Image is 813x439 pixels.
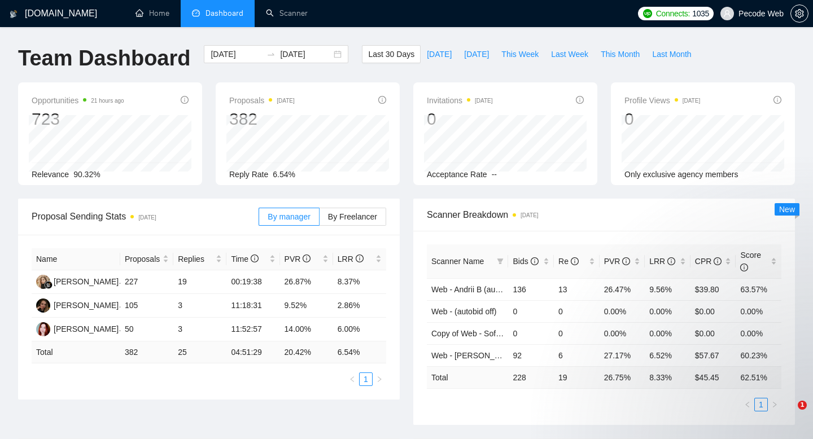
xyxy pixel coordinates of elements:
[54,299,119,311] div: [PERSON_NAME]
[427,108,493,130] div: 0
[178,253,213,265] span: Replies
[692,7,709,20] span: 1035
[349,376,356,383] span: left
[551,48,588,60] span: Last Week
[45,281,53,289] img: gigradar-bm.png
[779,205,795,214] span: New
[741,398,754,411] button: left
[211,48,262,60] input: Start date
[181,96,189,104] span: info-circle
[338,254,364,264] span: LRR
[173,248,226,270] th: Replies
[206,8,243,18] span: Dashboard
[120,341,173,363] td: 382
[266,50,276,59] span: swap-right
[624,94,700,107] span: Profile Views
[600,300,645,322] td: 0.00%
[431,351,564,360] a: Web - [PERSON_NAME] (autobid on)
[73,170,100,179] span: 90.32%
[226,270,279,294] td: 00:19:38
[280,270,333,294] td: 26.87%
[431,257,484,266] span: Scanner Name
[333,318,386,341] td: 6.00%
[736,322,781,344] td: 0.00%
[173,270,226,294] td: 19
[775,401,802,428] iframe: Intercom live chat
[723,10,731,17] span: user
[790,9,808,18] a: setting
[427,170,487,179] span: Acceptance Rate
[359,372,373,386] li: 1
[346,372,359,386] li: Previous Page
[328,212,377,221] span: By Freelancer
[32,94,124,107] span: Opportunities
[576,96,584,104] span: info-circle
[798,401,807,410] span: 1
[683,98,700,104] time: [DATE]
[508,278,554,300] td: 136
[280,341,333,363] td: 20.42 %
[475,98,492,104] time: [DATE]
[508,322,554,344] td: 0
[427,48,452,60] span: [DATE]
[431,285,526,294] a: Web - Andrii B (autobid off)
[595,45,646,63] button: This Month
[280,318,333,341] td: 14.00%
[36,300,119,309] a: KP[PERSON_NAME]
[231,254,258,264] span: Time
[645,300,690,322] td: 0.00%
[266,50,276,59] span: to
[32,209,259,223] span: Proposal Sending Stats
[501,48,539,60] span: This Week
[36,276,119,286] a: KY[PERSON_NAME]
[554,278,600,300] td: 13
[54,275,119,288] div: [PERSON_NAME]
[600,322,645,344] td: 0.00%
[280,48,331,60] input: End date
[229,170,268,179] span: Reply Rate
[714,257,722,265] span: info-circle
[378,96,386,104] span: info-circle
[268,212,310,221] span: By manager
[427,366,508,388] td: Total
[36,275,50,289] img: KY
[280,294,333,318] td: 9.52%
[600,278,645,300] td: 26.47%
[458,45,495,63] button: [DATE]
[303,254,311,262] span: info-circle
[736,300,781,322] td: 0.00%
[32,170,69,179] span: Relevance
[431,307,496,316] a: Web - (autobid off)
[690,300,736,322] td: $0.00
[356,254,364,262] span: info-circle
[229,108,295,130] div: 382
[695,257,722,266] span: CPR
[656,7,690,20] span: Connects:
[558,257,579,266] span: Re
[32,108,124,130] div: 723
[32,341,120,363] td: Total
[226,318,279,341] td: 11:52:57
[36,298,50,313] img: KP
[601,48,640,60] span: This Month
[266,8,308,18] a: searchScanner
[285,254,311,264] span: PVR
[740,251,761,272] span: Score
[464,48,489,60] span: [DATE]
[273,170,295,179] span: 6.54%
[649,257,675,266] span: LRR
[513,257,538,266] span: Bids
[333,294,386,318] td: 2.86%
[508,366,554,388] td: 228
[346,372,359,386] button: left
[18,45,190,72] h1: Team Dashboard
[531,257,539,265] span: info-circle
[554,366,600,388] td: 19
[643,9,652,18] img: upwork-logo.png
[497,258,504,265] span: filter
[277,98,294,104] time: [DATE]
[120,248,173,270] th: Proposals
[508,300,554,322] td: 0
[229,94,295,107] span: Proposals
[362,45,421,63] button: Last 30 Days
